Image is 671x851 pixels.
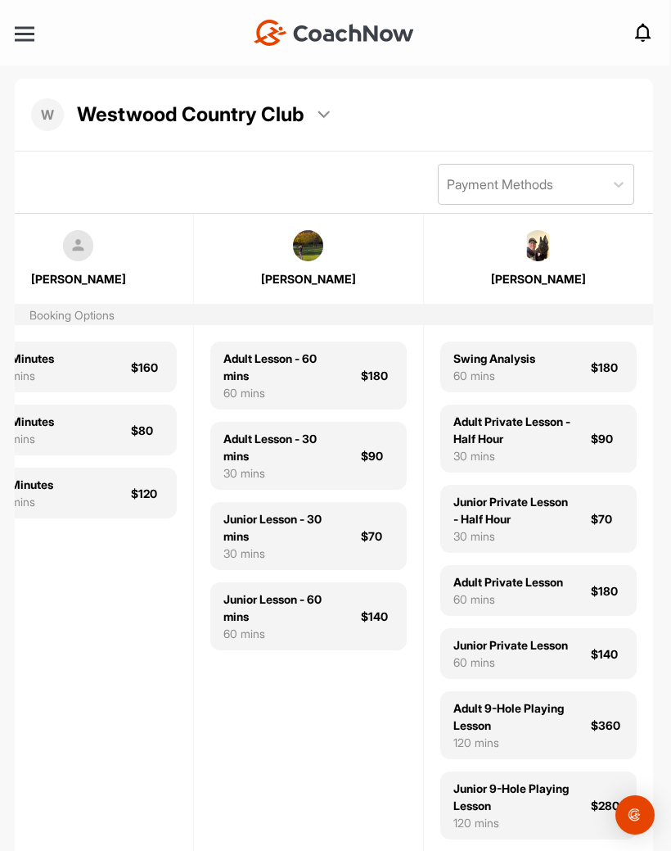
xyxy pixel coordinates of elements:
[223,384,341,401] div: 60 mins
[131,485,164,502] div: $120
[453,734,571,751] div: 120 mins
[447,174,553,194] div: Payment Methods
[453,780,571,814] div: Junior 9-Hole Playing Lesson
[131,359,164,376] div: $160
[223,464,341,482] div: 30 mins
[223,545,341,562] div: 30 mins
[523,230,554,261] img: square_26033acc1671ffc2df74604c74752568.jpg
[453,493,571,527] div: Junior Private Lesson - Half Hour
[591,582,624,600] div: $180
[361,527,394,545] div: $70
[131,422,164,439] div: $80
[453,573,563,591] div: Adult Private Lesson
[591,359,624,376] div: $180
[361,367,394,384] div: $180
[223,625,341,642] div: 60 mins
[453,527,571,545] div: 30 mins
[63,230,94,261] img: square_default-ef6cabf814de5a2bf16c804365e32c732080f9872bdf737d349900a9daf73cf9.png
[223,591,341,625] div: Junior Lesson - 60 mins
[223,510,341,545] div: Junior Lesson - 30 mins
[223,350,341,384] div: Adult Lesson - 60 mins
[615,795,655,835] div: Open Intercom Messenger
[223,430,341,464] div: Adult Lesson - 30 mins
[31,98,64,131] p: W
[591,430,624,447] div: $90
[441,270,636,287] div: [PERSON_NAME]
[591,717,624,734] div: $360
[453,447,571,464] div: 30 mins
[453,814,571,831] div: 120 mins
[591,510,624,527] div: $70
[293,230,324,261] img: square_797c77968bd6c84071fbdf84208507ba.jpg
[211,270,406,287] div: [PERSON_NAME]
[453,367,535,384] div: 60 mins
[453,636,568,654] div: Junior Private Lesson
[317,111,330,119] img: dropdown_arrow
[453,350,535,367] div: Swing Analysis
[453,591,563,608] div: 60 mins
[29,306,115,324] div: Booking Options
[254,20,414,46] img: CoachNow
[77,101,304,129] p: Westwood Country Club
[591,645,624,663] div: $140
[453,699,571,734] div: Adult 9-Hole Playing Lesson
[453,654,568,671] div: 60 mins
[591,797,624,814] div: $280
[453,413,571,447] div: Adult Private Lesson - Half Hour
[361,447,394,464] div: $90
[361,608,394,625] div: $140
